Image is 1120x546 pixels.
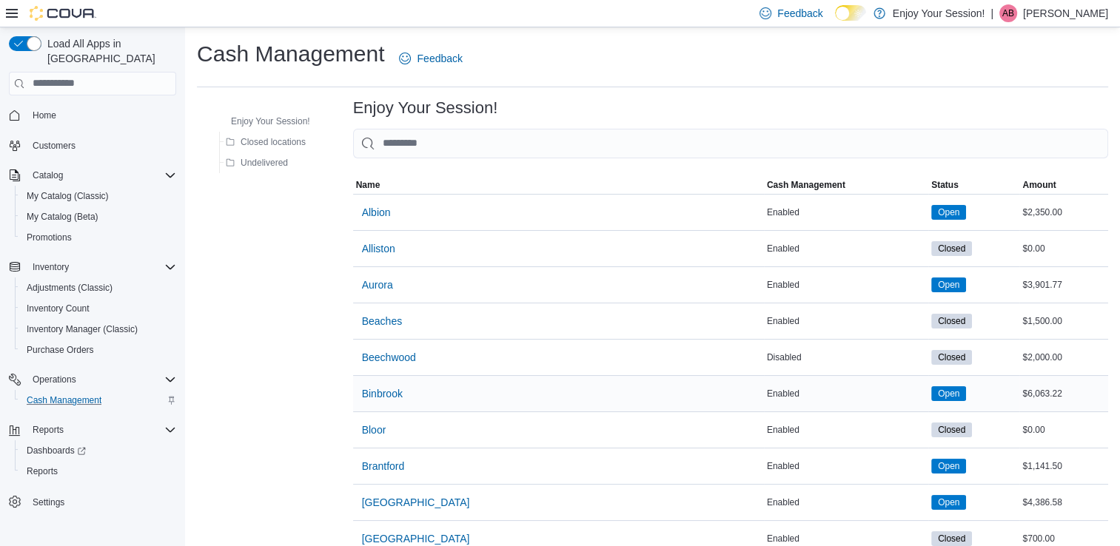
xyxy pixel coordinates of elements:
span: Closed [938,351,965,364]
div: Enabled [764,385,928,402]
button: Promotions [15,227,182,248]
button: Customers [3,135,182,156]
div: $1,500.00 [1019,312,1108,330]
span: Open [931,459,966,473]
a: Home [27,107,62,124]
span: Closed [931,350,972,365]
span: Promotions [27,232,72,243]
span: Albion [362,205,391,220]
span: Closed [938,423,965,437]
button: My Catalog (Classic) [15,186,182,206]
span: Open [931,277,966,292]
div: $0.00 [1019,240,1108,257]
button: Status [928,176,1019,194]
input: This is a search bar. As you type, the results lower in the page will automatically filter. [353,129,1108,158]
a: Promotions [21,229,78,246]
button: Inventory [27,258,75,276]
span: Inventory [27,258,176,276]
div: $1,141.50 [1019,457,1108,475]
button: Enjoy Your Session! [210,112,316,130]
span: Reports [21,462,176,480]
span: My Catalog (Classic) [27,190,109,202]
span: Load All Apps in [GEOGRAPHIC_DATA] [41,36,176,66]
span: Closed [931,531,972,546]
span: Beaches [362,314,402,328]
span: Settings [27,492,176,510]
span: Cash Management [767,179,845,191]
a: Settings [27,493,70,511]
button: Cash Management [15,390,182,411]
span: Feedback [417,51,462,66]
span: Name [356,179,380,191]
input: Dark Mode [835,5,866,21]
button: Reports [27,421,70,439]
button: Home [3,104,182,126]
button: Catalog [27,166,69,184]
span: Adjustments (Classic) [21,279,176,297]
span: Promotions [21,229,176,246]
a: Inventory Count [21,300,95,317]
span: Inventory Manager (Classic) [21,320,176,338]
span: Closed [938,532,965,545]
p: Enjoy Your Session! [893,4,985,22]
span: Operations [27,371,176,388]
button: Inventory [3,257,182,277]
span: Inventory Count [21,300,176,317]
button: Closed locations [220,133,312,151]
span: Dashboards [27,445,86,456]
button: Operations [27,371,82,388]
span: Undelivered [241,157,288,169]
h1: Cash Management [197,39,384,69]
span: Reports [27,465,58,477]
span: Beechwood [362,350,416,365]
span: Open [938,459,959,473]
button: Albion [356,198,397,227]
img: Cova [30,6,96,21]
span: [GEOGRAPHIC_DATA] [362,495,470,510]
button: Beaches [356,306,408,336]
span: Purchase Orders [27,344,94,356]
p: | [990,4,993,22]
a: Feedback [393,44,468,73]
span: Home [27,106,176,124]
span: Open [938,496,959,509]
div: Enabled [764,203,928,221]
span: My Catalog (Classic) [21,187,176,205]
a: Purchase Orders [21,341,100,359]
div: Enabled [764,457,928,475]
span: Reports [33,424,64,436]
button: Cash Management [764,176,928,194]
span: Binbrook [362,386,403,401]
a: Dashboards [15,440,182,461]
p: [PERSON_NAME] [1023,4,1108,22]
span: Cash Management [21,391,176,409]
span: Adjustments (Classic) [27,282,113,294]
div: $4,386.58 [1019,493,1108,511]
span: Customers [27,136,176,155]
span: Dashboards [21,442,176,459]
button: Undelivered [220,154,294,172]
span: Catalog [33,169,63,181]
span: Inventory Manager (Classic) [27,323,138,335]
span: Open [931,495,966,510]
span: Closed [931,314,972,328]
a: My Catalog (Classic) [21,187,115,205]
span: Settings [33,496,64,508]
span: Bloor [362,422,386,437]
span: Customers [33,140,76,152]
button: Aurora [356,270,399,300]
span: Open [938,387,959,400]
div: $2,350.00 [1019,203,1108,221]
div: $2,000.00 [1019,348,1108,366]
button: Name [353,176,764,194]
span: Status [931,179,959,191]
span: My Catalog (Beta) [27,211,98,223]
span: Open [938,278,959,291]
div: $0.00 [1019,421,1108,439]
a: Dashboards [21,442,92,459]
button: Beechwood [356,343,422,372]
button: Operations [3,369,182,390]
span: Cash Management [27,394,101,406]
span: Closed [938,242,965,255]
div: Andrea Bueno [999,4,1017,22]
